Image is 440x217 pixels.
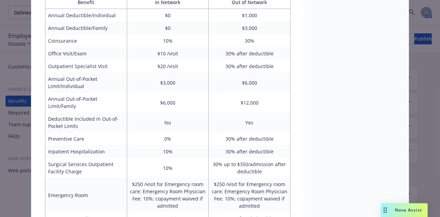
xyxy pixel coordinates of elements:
td: 30% after deductible [209,60,290,73]
div: Drag to move [381,203,389,217]
td: Preventive Care [45,132,127,145]
td: 10% [127,34,209,47]
td: $3,000 [209,22,290,34]
td: 10% [127,145,209,158]
td: Deductible Included in Out-of-Pocket Limits [45,112,127,132]
td: 30% up to $350/admission after deductible [209,158,290,178]
td: $0 [127,22,209,34]
td: Yes [209,112,290,132]
td: 10% [127,158,209,178]
td: $6,000 [127,93,209,112]
td: Coinsurance [45,34,127,47]
td: Office Visit/Exam [45,47,127,60]
td: 30% after deductible [209,47,290,60]
td: Surgical Services Outpatient Facility Charge [45,158,127,178]
td: Annual Deductible/Individual [45,9,127,22]
td: Annual Deductible/Family [45,22,127,34]
span: Nova Assist [395,207,422,213]
td: Outpatient Specialist Visit [45,60,127,73]
td: $250 /visit for Emergency room care; Emergency Room Physician Fee: 10%; copayment waived if admitted [209,178,290,212]
td: $20 /visit [127,60,209,73]
td: $10 /visit [127,47,209,60]
td: $0 [127,9,209,22]
td: 30% after deductible [209,132,290,145]
td: Annual Out-of-Pocket Limit/Family [45,93,127,112]
td: No [127,112,209,132]
td: Annual Out-of-Pocket Limit/Individual [45,73,127,93]
td: $12,000 [209,93,290,112]
td: Inpatient Hospitalization [45,145,127,158]
td: $6,000 [209,73,290,93]
td: $1,000 [209,9,290,22]
td: 30% after deductible [209,145,290,158]
td: $3,000 [127,73,209,93]
td: Emergency Room [45,178,127,212]
td: 0% [127,132,209,145]
td: 30% [209,34,290,47]
button: Nova Assist [381,203,428,217]
td: $250 /visit for Emergency room care; Emergency Room Physician Fee: 10%; copayment waived if admitted [127,178,209,212]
